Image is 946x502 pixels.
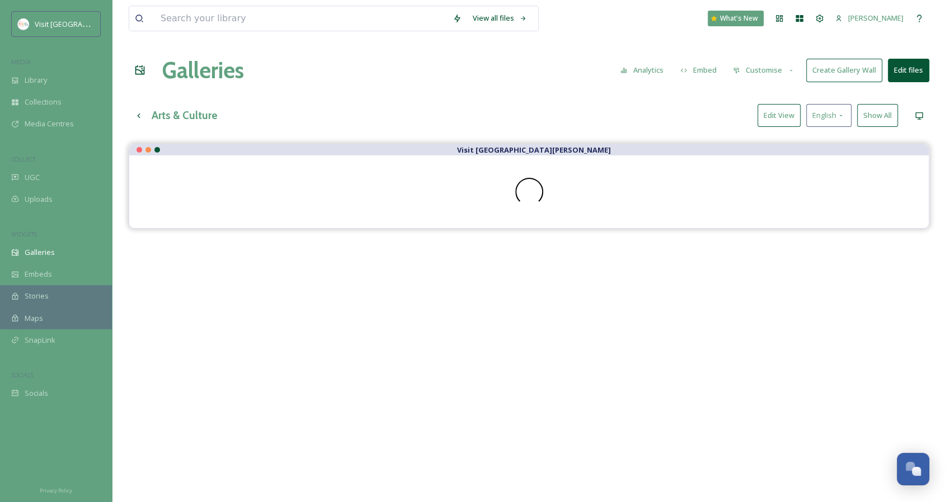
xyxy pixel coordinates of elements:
[806,59,882,82] button: Create Gallery Wall
[467,7,533,29] a: View all files
[40,487,72,494] span: Privacy Policy
[675,59,722,81] button: Embed
[155,6,447,31] input: Search your library
[897,453,929,485] button: Open Chat
[25,194,53,205] span: Uploads
[857,104,898,127] button: Show All
[615,59,675,81] a: Analytics
[25,388,48,399] span: Socials
[25,75,47,86] span: Library
[25,172,40,183] span: UGC
[457,145,611,155] strong: Visit [GEOGRAPHIC_DATA][PERSON_NAME]
[888,59,929,82] button: Edit files
[25,97,62,107] span: Collections
[11,371,34,379] span: SOCIALS
[25,335,55,345] span: SnapLink
[812,110,836,121] span: English
[830,7,909,29] a: [PERSON_NAME]
[25,291,49,301] span: Stories
[18,18,29,30] img: images.png
[727,59,801,81] button: Customise
[152,107,218,124] h3: Arts & Culture
[25,247,55,258] span: Galleries
[11,230,37,238] span: WIDGETS
[40,483,72,496] a: Privacy Policy
[757,104,801,127] button: Edit View
[162,54,244,87] a: Galleries
[11,58,31,66] span: MEDIA
[708,11,764,26] a: What's New
[25,269,52,280] span: Embeds
[25,313,43,324] span: Maps
[11,155,35,163] span: COLLECT
[848,13,903,23] span: [PERSON_NAME]
[35,18,177,29] span: Visit [GEOGRAPHIC_DATA][PERSON_NAME]
[25,119,74,129] span: Media Centres
[615,59,669,81] button: Analytics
